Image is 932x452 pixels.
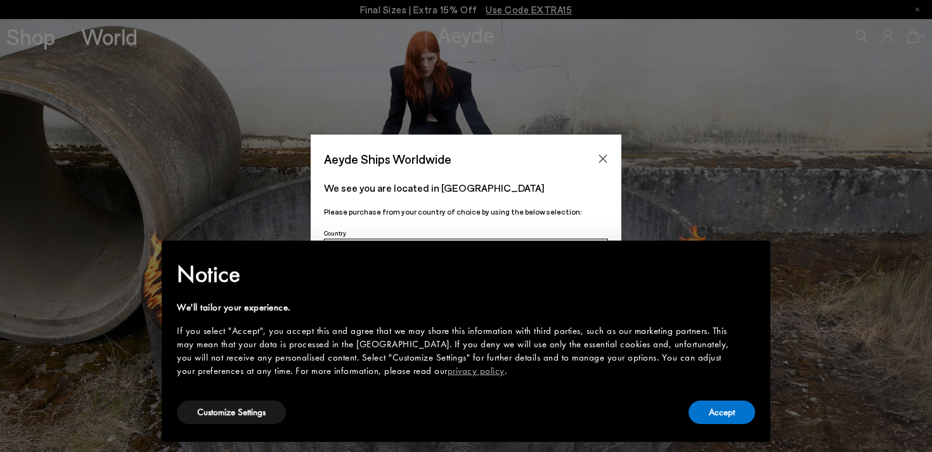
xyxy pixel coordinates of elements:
[593,149,612,168] button: Close
[324,180,608,196] p: We see you are located in [GEOGRAPHIC_DATA]
[177,401,286,424] button: Customize Settings
[177,301,735,314] div: We'll tailor your experience.
[177,324,735,378] div: If you select "Accept", you accept this and agree that we may share this information with third p...
[324,229,346,237] span: Country
[448,364,505,377] a: privacy policy
[746,249,754,269] span: ×
[735,244,765,275] button: Close this notice
[689,401,755,424] button: Accept
[177,258,735,291] h2: Notice
[324,206,608,218] p: Please purchase from your country of choice by using the below selection:
[324,148,451,170] span: Aeyde Ships Worldwide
